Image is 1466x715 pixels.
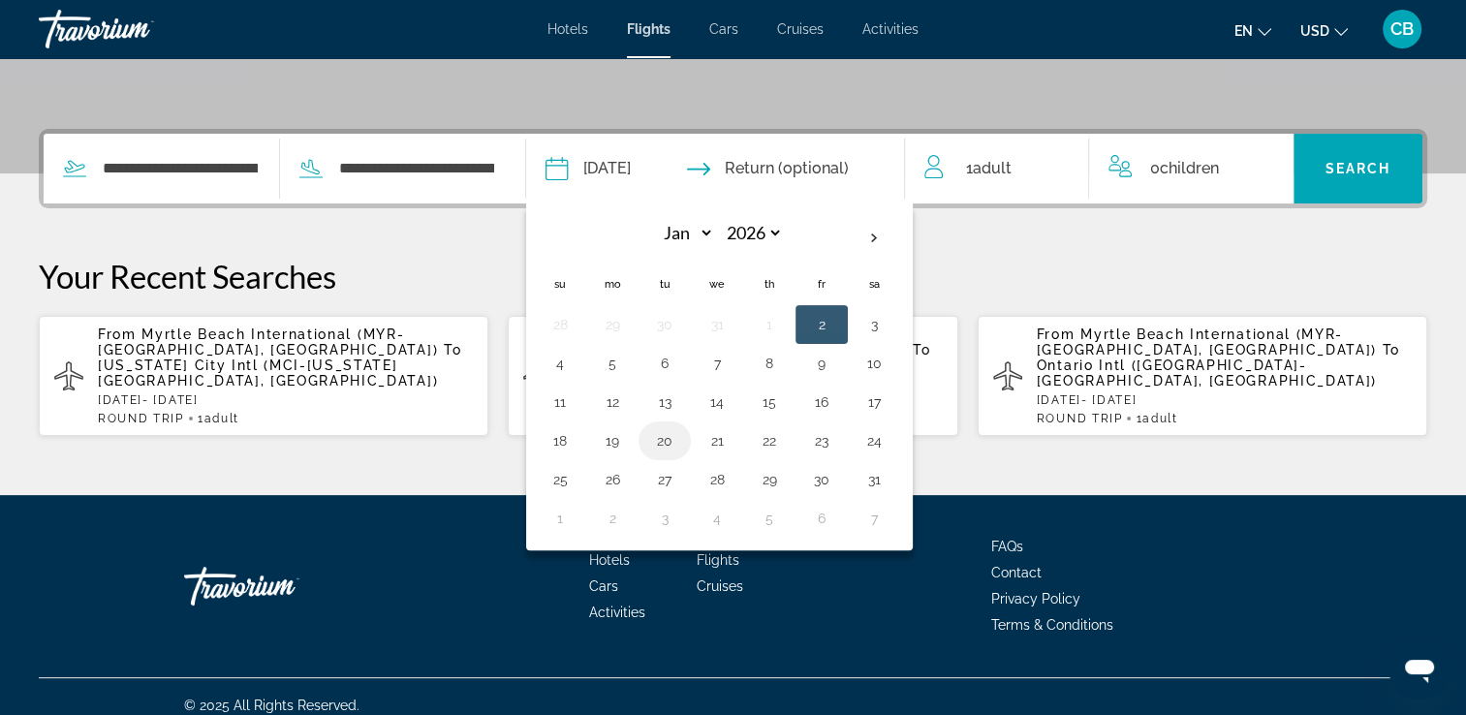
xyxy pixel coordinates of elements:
[649,350,680,377] button: Day 6
[754,389,785,416] button: Day 15
[597,311,628,338] button: Day 29
[709,21,738,37] a: Cars
[545,505,576,532] button: Day 1
[589,605,645,620] a: Activities
[972,159,1011,177] span: Adult
[1377,9,1427,49] button: User Menu
[597,427,628,454] button: Day 19
[806,427,837,454] button: Day 23
[545,389,576,416] button: Day 11
[1325,161,1390,176] span: Search
[1390,19,1414,39] span: CB
[806,389,837,416] button: Day 16
[702,505,733,532] button: Day 4
[649,466,680,493] button: Day 27
[545,311,576,338] button: Day 28
[545,427,576,454] button: Day 18
[545,350,576,377] button: Day 4
[991,565,1042,580] a: Contact
[1037,412,1123,425] span: ROUND TRIP
[649,505,680,532] button: Day 3
[702,466,733,493] button: Day 28
[1234,16,1271,45] button: Change language
[597,389,628,416] button: Day 12
[597,350,628,377] button: Day 5
[806,466,837,493] button: Day 30
[991,539,1023,554] span: FAQs
[597,466,628,493] button: Day 26
[39,4,233,54] a: Travorium
[858,505,889,532] button: Day 7
[39,257,1427,295] p: Your Recent Searches
[1383,342,1400,357] span: To
[651,216,714,250] select: Select month
[754,311,785,338] button: Day 1
[862,21,919,37] span: Activities
[39,315,488,437] button: From Myrtle Beach International (MYR-[GEOGRAPHIC_DATA], [GEOGRAPHIC_DATA]) To [US_STATE] City Int...
[98,326,438,357] span: Myrtle Beach International (MYR-[GEOGRAPHIC_DATA], [GEOGRAPHIC_DATA])
[1149,155,1218,182] span: 0
[98,326,137,342] span: From
[1037,326,1377,357] span: Myrtle Beach International (MYR-[GEOGRAPHIC_DATA], [GEOGRAPHIC_DATA])
[1388,637,1450,699] iframe: Button to launch messaging window
[858,427,889,454] button: Day 24
[913,342,930,357] span: To
[965,155,1011,182] span: 1
[991,591,1080,606] a: Privacy Policy
[184,698,359,713] span: © 2025 All Rights Reserved.
[1300,23,1329,39] span: USD
[98,393,473,407] p: [DATE] - [DATE]
[98,357,438,389] span: [US_STATE] City Intl (MCI-[US_STATE][GEOGRAPHIC_DATA], [GEOGRAPHIC_DATA])
[98,412,184,425] span: ROUND TRIP
[858,389,889,416] button: Day 17
[702,350,733,377] button: Day 7
[1037,393,1412,407] p: [DATE] - [DATE]
[905,134,1293,203] button: Travelers: 1 adult, 0 children
[991,617,1113,633] a: Terms & Conditions
[978,315,1427,437] button: From Myrtle Beach International (MYR-[GEOGRAPHIC_DATA], [GEOGRAPHIC_DATA]) To Ontario Intl ([GEOG...
[697,578,743,594] a: Cruises
[649,311,680,338] button: Day 30
[198,412,239,425] span: 1
[444,342,461,357] span: To
[1136,412,1177,425] span: 1
[777,21,824,37] a: Cruises
[184,557,378,615] a: Travorium
[1037,326,1076,342] span: From
[687,134,849,203] button: Return date
[806,311,837,338] button: Day 2
[754,466,785,493] button: Day 29
[806,505,837,532] button: Day 6
[754,427,785,454] button: Day 22
[702,389,733,416] button: Day 14
[720,216,783,250] select: Select year
[858,350,889,377] button: Day 10
[1142,412,1177,425] span: Adult
[1037,357,1377,389] span: Ontario Intl ([GEOGRAPHIC_DATA]-[GEOGRAPHIC_DATA], [GEOGRAPHIC_DATA])
[697,552,739,568] a: Flights
[627,21,671,37] a: Flights
[545,466,576,493] button: Day 25
[858,466,889,493] button: Day 31
[546,134,631,203] button: Depart date: Jan 2, 2026
[702,311,733,338] button: Day 31
[754,505,785,532] button: Day 5
[1300,16,1348,45] button: Change currency
[1159,159,1218,177] span: Children
[597,505,628,532] button: Day 2
[589,552,630,568] a: Hotels
[508,315,957,437] button: From Myrtle Beach International (MYR-[GEOGRAPHIC_DATA], [GEOGRAPHIC_DATA]) To Ontario Intl ([GEOG...
[806,350,837,377] button: Day 9
[858,311,889,338] button: Day 3
[44,134,1422,203] div: Search widget
[589,578,618,594] a: Cars
[547,21,588,37] span: Hotels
